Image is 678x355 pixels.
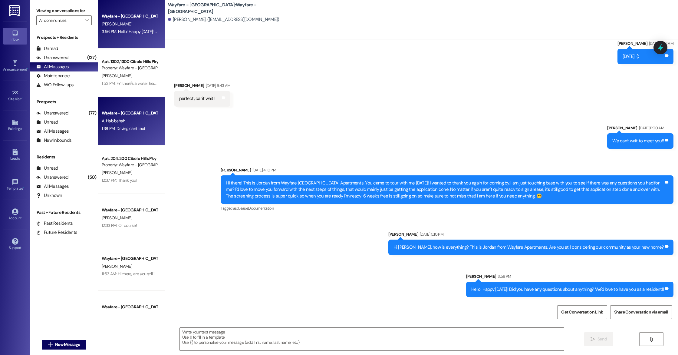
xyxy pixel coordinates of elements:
i:  [48,342,53,347]
div: [DATE]! (: [623,53,639,60]
div: 1:38 PM: Driving can't text [102,126,145,131]
div: Apt. 1302, 1300 Cibolo Hills Pky [102,58,158,65]
button: New Message [42,340,87,350]
div: [PERSON_NAME] [221,167,673,175]
div: Wayfare - [GEOGRAPHIC_DATA] [102,207,158,213]
span: Documentation [248,206,274,211]
span: • [22,96,23,100]
div: [DATE] 9:43 AM [204,82,231,89]
div: 1:53 PM: FYI there's a water leak coming from 1402's front flower bed. It's [PERSON_NAME]'s house [102,81,272,86]
div: [PERSON_NAME] [174,82,230,91]
div: [PERSON_NAME] [388,231,674,240]
div: Hi [PERSON_NAME], how is everything? This is Jordan from Wayfare Apartments. Are you still consid... [393,244,664,250]
a: Support [3,236,27,253]
i:  [591,337,595,342]
span: [PERSON_NAME] [102,21,132,27]
div: Prospects + Residents [30,34,98,41]
div: Unanswered [36,174,68,181]
div: 12:37 PM: Thank you! [102,177,137,183]
span: Share Conversation via email [614,309,668,315]
b: Wayfare - [GEOGRAPHIC_DATA]: Wayfare - [GEOGRAPHIC_DATA] [168,2,289,15]
div: WO Follow-ups [36,82,74,88]
button: Send [584,332,614,346]
input: All communities [39,15,82,25]
div: Unread [36,165,58,171]
img: ResiDesk Logo [9,5,21,16]
div: [PERSON_NAME]. ([EMAIL_ADDRESS][DOMAIN_NAME]) [168,16,279,23]
div: Unknown [36,192,62,199]
div: All Messages [36,128,69,134]
div: Apt. 204, 200 Cibolo Hills Pky [102,155,158,162]
div: Past Residents [36,220,73,227]
span: Get Conversation Link [561,309,603,315]
span: [PERSON_NAME] [102,312,132,317]
button: Share Conversation via email [610,305,672,319]
span: • [23,185,24,190]
div: [DATE] 5:10 PM [418,231,443,237]
div: All Messages [36,64,69,70]
a: Site Visit • [3,88,27,104]
div: Wayfare - [GEOGRAPHIC_DATA] [102,13,158,19]
div: perfect, can't wait!! [179,95,215,102]
span: A. Habibshah [102,118,125,124]
a: Inbox [3,28,27,44]
span: Send [597,336,607,342]
div: Future Residents [36,229,77,236]
label: Viewing conversations for [36,6,92,15]
div: [DATE] 4:10 PM [251,167,276,173]
span: Lease , [238,206,248,211]
span: New Message [55,341,80,348]
a: Leads [3,147,27,163]
div: 3:56 PM: Hello! Happy [DATE]! Did you have any questions about anything? We'd love to have you as... [102,29,297,34]
div: [PERSON_NAME] [607,125,673,133]
span: • [27,66,28,71]
div: Past + Future Residents [30,209,98,216]
a: Buildings [3,117,27,134]
i:  [85,18,88,23]
div: Tagged as: [221,204,673,213]
div: (127) [86,53,98,62]
div: Unread [36,119,58,125]
span: [PERSON_NAME] [102,170,132,175]
div: New Inbounds [36,137,71,144]
div: [DATE] 11:00 AM [637,125,664,131]
div: Property: Wayfare - [GEOGRAPHIC_DATA] [102,162,158,168]
div: 3:56 PM [496,273,511,280]
div: We can't wait to meet you!! [612,138,664,144]
div: (50) [86,173,98,182]
div: Prospects [30,99,98,105]
div: All Messages [36,183,69,190]
div: [PERSON_NAME] [617,40,673,49]
div: Maintenance [36,73,70,79]
div: Wayfare - [GEOGRAPHIC_DATA] [102,110,158,116]
div: Wayfare - [GEOGRAPHIC_DATA] [102,255,158,262]
span: [PERSON_NAME] [102,215,132,221]
div: [PERSON_NAME] [466,273,673,282]
a: Account [3,207,27,223]
div: (77) [87,108,98,118]
div: Property: Wayfare - [GEOGRAPHIC_DATA] [102,65,158,71]
div: Unanswered [36,55,68,61]
div: 12:33 PM: Of course! [102,223,137,228]
button: Get Conversation Link [557,305,607,319]
div: Wayfare - [GEOGRAPHIC_DATA] [102,304,158,310]
div: Unanswered [36,110,68,116]
span: [PERSON_NAME] [102,73,132,78]
i:  [649,337,653,342]
div: 11:53 AM: Hi there, are you still interested in applying to our Wayfare Community? [102,271,242,277]
span: [PERSON_NAME] [102,264,132,269]
div: Hello! Happy [DATE]! Did you have any questions about anything? We'd love to have you as a reside... [471,286,664,293]
div: Residents [30,154,98,160]
div: [DATE] 9:42 AM [647,40,673,47]
div: Unread [36,45,58,52]
a: Templates • [3,177,27,193]
div: Hi there! This is Jordan from Wayfare [GEOGRAPHIC_DATA] Apartments. You came to tour with me [DAT... [226,180,664,199]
